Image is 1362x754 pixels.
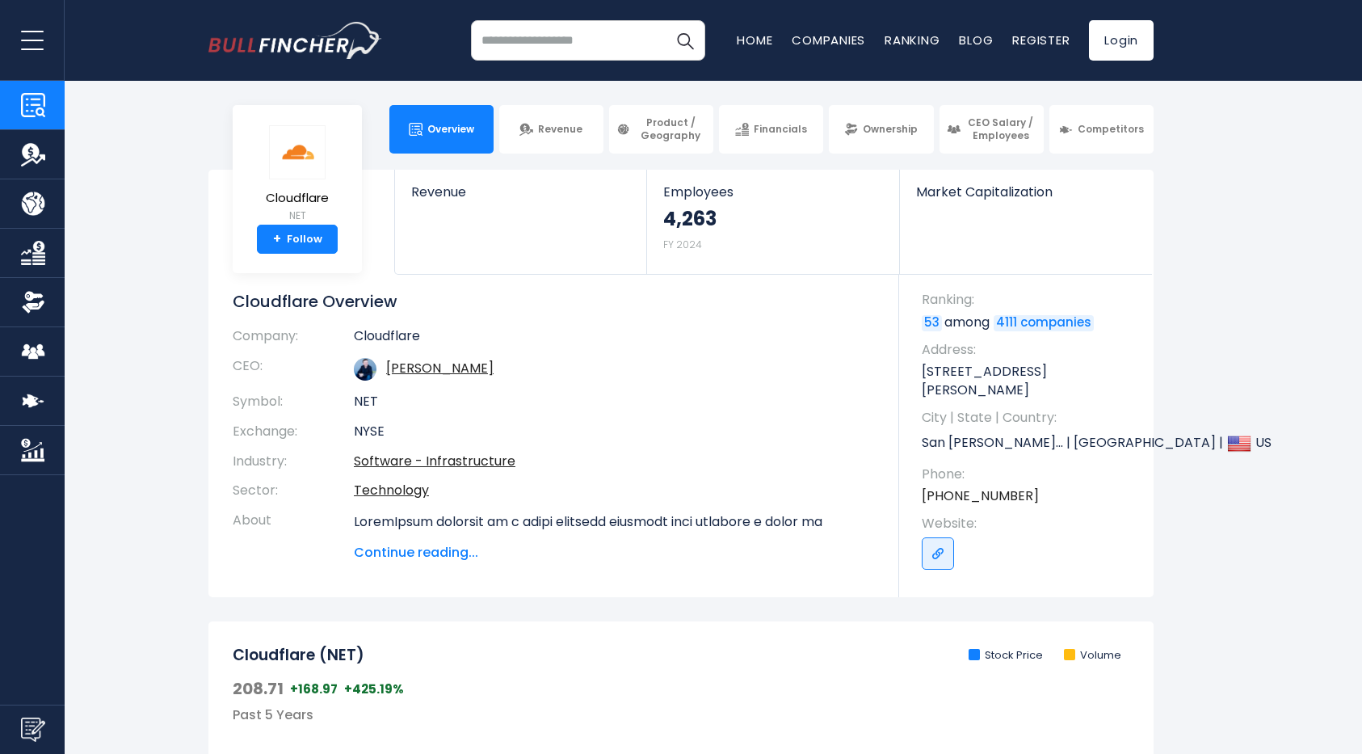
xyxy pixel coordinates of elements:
[233,476,354,506] th: Sector:
[922,465,1137,483] span: Phone:
[233,506,354,562] th: About
[754,123,807,136] span: Financials
[663,238,702,251] small: FY 2024
[737,32,772,48] a: Home
[265,124,330,225] a: Cloudflare NET
[386,359,494,377] a: ceo
[863,123,918,136] span: Ownership
[1064,649,1121,663] li: Volume
[273,232,281,246] strong: +
[354,543,875,562] span: Continue reading...
[922,291,1137,309] span: Ranking:
[922,537,954,570] a: Go to link
[969,649,1043,663] li: Stock Price
[922,432,1137,456] p: San [PERSON_NAME]... | [GEOGRAPHIC_DATA] | US
[965,116,1036,141] span: CEO Salary / Employees
[354,358,376,381] img: matthew-prince.jpg
[266,209,329,223] small: NET
[389,105,494,154] a: Overview
[354,387,875,417] td: NET
[792,32,865,48] a: Companies
[290,681,338,697] span: +168.97
[427,123,474,136] span: Overview
[411,184,630,200] span: Revenue
[21,290,45,314] img: Ownership
[354,481,429,499] a: Technology
[922,363,1137,399] p: [STREET_ADDRESS][PERSON_NAME]
[1089,20,1154,61] a: Login
[829,105,933,154] a: Ownership
[940,105,1044,154] a: CEO Salary / Employees
[233,706,313,724] span: Past 5 Years
[233,328,354,352] th: Company:
[1049,105,1154,154] a: Competitors
[354,452,515,470] a: Software - Infrastructure
[1012,32,1070,48] a: Register
[635,116,706,141] span: Product / Geography
[885,32,940,48] a: Ranking
[922,515,1137,533] span: Website:
[233,352,354,387] th: CEO:
[499,105,603,154] a: Revenue
[916,184,1136,200] span: Market Capitalization
[665,20,705,61] button: Search
[233,387,354,417] th: Symbol:
[208,22,382,59] img: bullfincher logo
[1078,123,1144,136] span: Competitors
[354,417,875,447] td: NYSE
[257,225,338,254] a: +Follow
[354,328,875,352] td: Cloudflare
[922,314,1137,331] p: among
[900,170,1152,227] a: Market Capitalization
[208,22,382,59] a: Go to homepage
[994,315,1094,331] a: 4111 companies
[344,681,404,697] span: +425.19%
[233,417,354,447] th: Exchange:
[266,192,329,205] span: Cloudflare
[233,447,354,477] th: Industry:
[959,32,993,48] a: Blog
[663,184,882,200] span: Employees
[609,105,713,154] a: Product / Geography
[395,170,646,227] a: Revenue
[647,170,898,274] a: Employees 4,263 FY 2024
[233,678,284,699] span: 208.71
[922,315,942,331] a: 53
[233,291,875,312] h1: Cloudflare Overview
[922,341,1137,359] span: Address:
[663,206,717,231] strong: 4,263
[922,487,1039,505] a: [PHONE_NUMBER]
[233,646,364,666] h2: Cloudflare (NET)
[922,409,1137,427] span: City | State | Country:
[538,123,582,136] span: Revenue
[719,105,823,154] a: Financials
